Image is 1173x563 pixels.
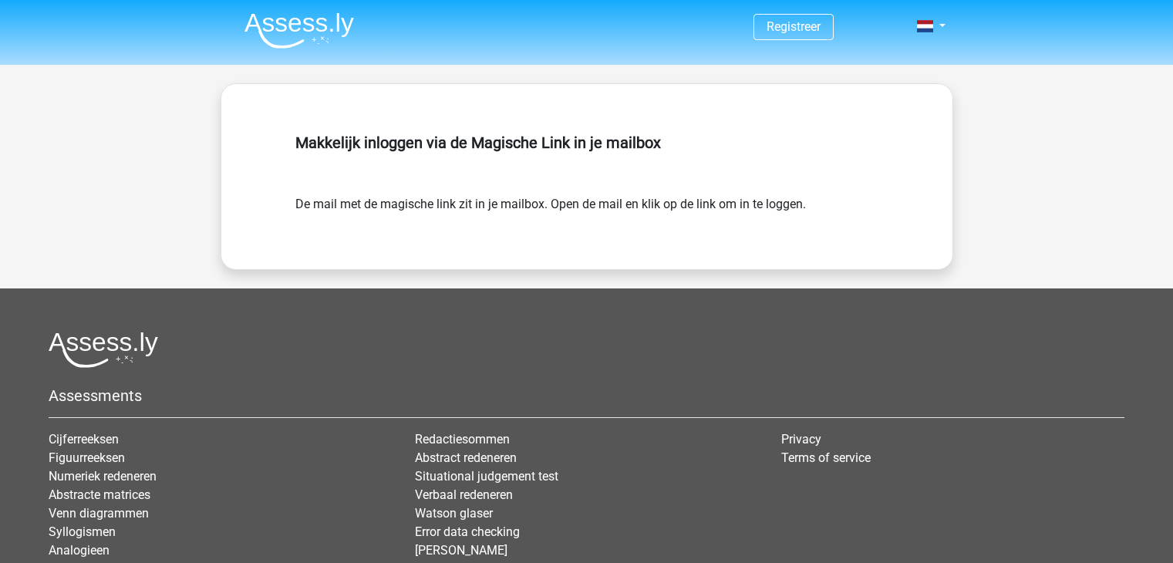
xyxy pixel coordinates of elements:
img: Assessly [244,12,354,49]
a: Verbaal redeneren [415,487,513,502]
a: Figuurreeksen [49,450,125,465]
a: Error data checking [415,524,520,539]
a: Registreer [767,19,821,34]
a: Privacy [781,432,821,447]
a: Situational judgement test [415,469,558,484]
img: Assessly logo [49,332,158,368]
a: Abstracte matrices [49,487,150,502]
a: Analogieen [49,543,110,558]
h5: Assessments [49,386,1124,405]
a: Redactiesommen [415,432,510,447]
a: Numeriek redeneren [49,469,157,484]
a: Syllogismen [49,524,116,539]
a: Abstract redeneren [415,450,517,465]
h5: Makkelijk inloggen via de Magische Link in je mailbox [295,133,878,152]
a: Watson glaser [415,506,493,521]
a: Terms of service [781,450,871,465]
a: [PERSON_NAME] [415,543,507,558]
form: De mail met de magische link zit in je mailbox. Open de mail en klik op de link om in te loggen. [295,195,878,214]
a: Venn diagrammen [49,506,149,521]
a: Cijferreeksen [49,432,119,447]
